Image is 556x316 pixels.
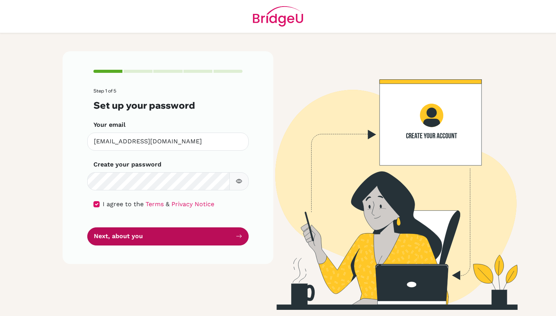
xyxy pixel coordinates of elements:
[93,120,125,129] label: Your email
[93,160,161,169] label: Create your password
[87,227,249,245] button: Next, about you
[93,88,116,94] span: Step 1 of 5
[171,200,214,208] a: Privacy Notice
[87,133,249,151] input: Insert your email*
[146,200,164,208] a: Terms
[103,200,144,208] span: I agree to the
[166,200,170,208] span: &
[93,100,242,111] h3: Set up your password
